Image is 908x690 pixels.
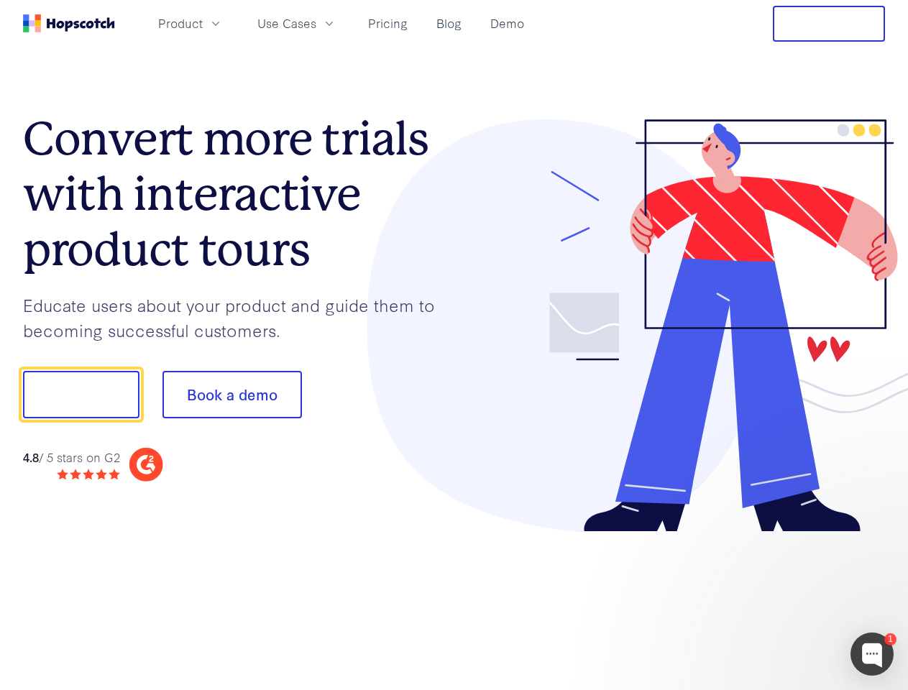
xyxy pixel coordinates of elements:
span: Use Cases [257,14,316,32]
a: Demo [485,11,530,35]
p: Educate users about your product and guide them to becoming successful customers. [23,293,454,342]
button: Show me! [23,371,139,418]
a: Blog [431,11,467,35]
div: 1 [884,633,896,645]
button: Free Trial [773,6,885,42]
h1: Convert more trials with interactive product tours [23,111,454,277]
span: Product [158,14,203,32]
a: Home [23,14,115,32]
a: Pricing [362,11,413,35]
div: / 5 stars on G2 [23,448,120,466]
button: Product [150,11,231,35]
button: Use Cases [249,11,345,35]
strong: 4.8 [23,448,39,465]
button: Book a demo [162,371,302,418]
